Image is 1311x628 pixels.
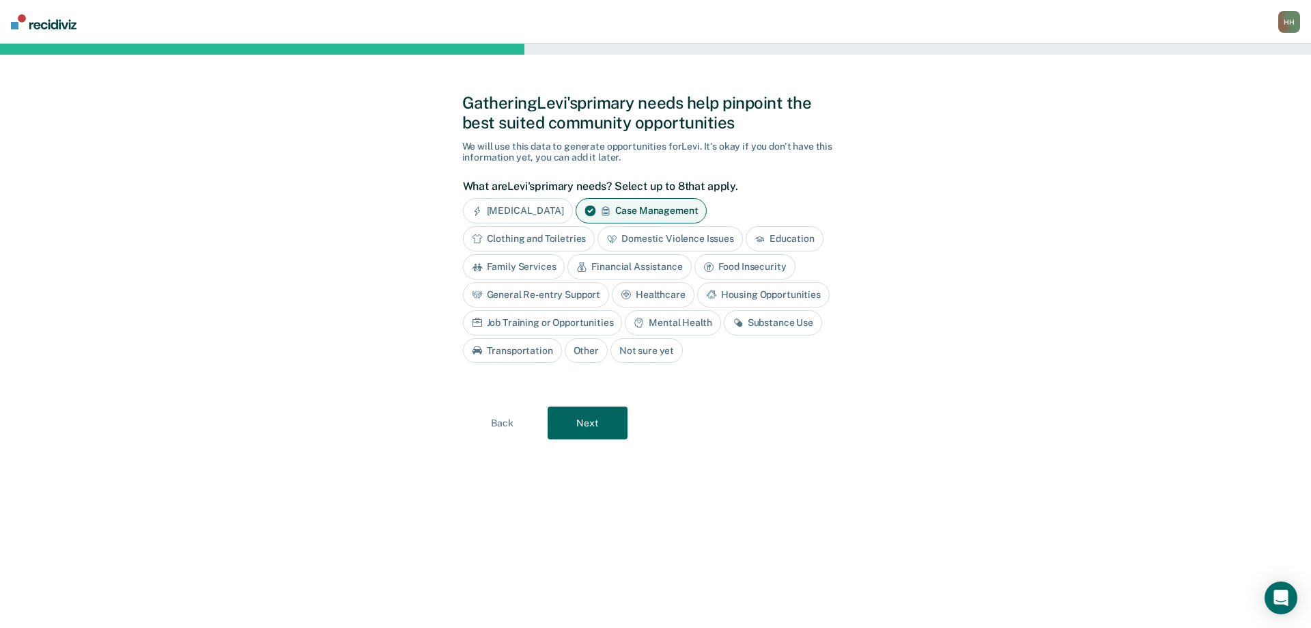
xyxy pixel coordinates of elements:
div: Housing Opportunities [697,282,830,308]
button: HH [1278,11,1300,33]
div: Transportation [463,338,562,364]
label: What are Levi's primary needs? Select up to 8 that apply. [463,180,842,193]
div: Food Insecurity [694,254,795,279]
div: H H [1278,11,1300,33]
div: Family Services [463,254,565,279]
div: Open Intercom Messenger [1265,582,1297,614]
img: Recidiviz [11,14,76,29]
div: Other [565,338,608,364]
div: General Re-entry Support [463,282,610,308]
div: [MEDICAL_DATA] [463,198,573,223]
div: Gathering Levi's primary needs help pinpoint the best suited community opportunities [462,93,849,133]
div: Case Management [576,198,707,223]
button: Back [462,407,542,439]
div: Financial Assistance [567,254,691,279]
div: Substance Use [724,310,822,336]
div: Not sure yet [610,338,683,364]
div: Domestic Violence Issues [597,226,743,251]
div: Mental Health [625,310,720,336]
div: Healthcare [612,282,694,308]
div: Education [746,226,823,251]
div: Clothing and Toiletries [463,226,595,251]
div: Job Training or Opportunities [463,310,623,336]
button: Next [548,407,628,439]
div: We will use this data to generate opportunities for Levi . It's okay if you don't have this infor... [462,141,849,164]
